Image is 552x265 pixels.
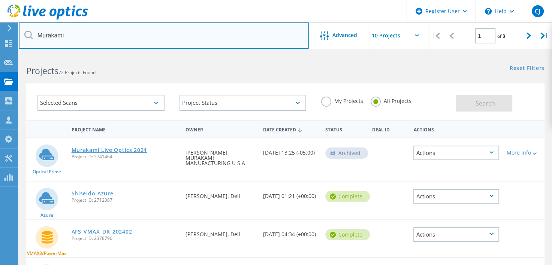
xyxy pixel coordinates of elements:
[259,122,322,136] div: Date Created
[485,8,492,15] svg: \n
[27,251,67,256] span: VMAX3/PowerMax
[428,22,444,49] div: |
[325,191,370,202] div: Complete
[19,22,309,49] input: Search projects by name, owner, ID, company, etc
[321,97,363,104] label: My Projects
[259,138,322,163] div: [DATE] 13:25 (-05:00)
[26,65,58,77] b: Projects
[33,170,61,174] span: Optical Prime
[325,147,368,159] div: Archived
[180,95,307,111] div: Project Status
[368,122,410,136] div: Deal Id
[507,150,541,155] div: More Info
[72,155,178,159] span: Project ID: 2741464
[68,122,182,136] div: Project Name
[456,95,512,112] button: Search
[322,122,368,136] div: Status
[510,66,545,72] a: Reset Filters
[476,99,495,107] span: Search
[413,227,499,242] div: Actions
[371,97,411,104] label: All Projects
[7,16,88,21] a: Live Optics Dashboard
[259,220,322,244] div: [DATE] 04:34 (+00:00)
[259,182,322,206] div: [DATE] 01:21 (+00:00)
[40,213,53,217] span: Azure
[413,146,499,160] div: Actions
[182,138,259,173] div: [PERSON_NAME], MURAKAMI MANUFACTURING U S A
[72,229,132,234] a: AFS_VMAX_DR_202402
[72,236,178,241] span: Project ID: 2378790
[72,147,147,153] a: Murakami Live Optics 2024
[535,8,540,14] span: CJ
[182,122,259,136] div: Owner
[332,33,357,38] span: Advanced
[72,191,114,196] a: Shiseido-Azure
[72,198,178,202] span: Project ID: 2712087
[58,69,96,76] span: 72 Projects Found
[410,122,503,136] div: Actions
[497,33,505,39] span: of 8
[182,220,259,244] div: [PERSON_NAME], Dell
[413,189,499,204] div: Actions
[537,22,552,49] div: |
[325,229,370,240] div: Complete
[37,95,165,111] div: Selected Scans
[182,182,259,206] div: [PERSON_NAME], Dell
